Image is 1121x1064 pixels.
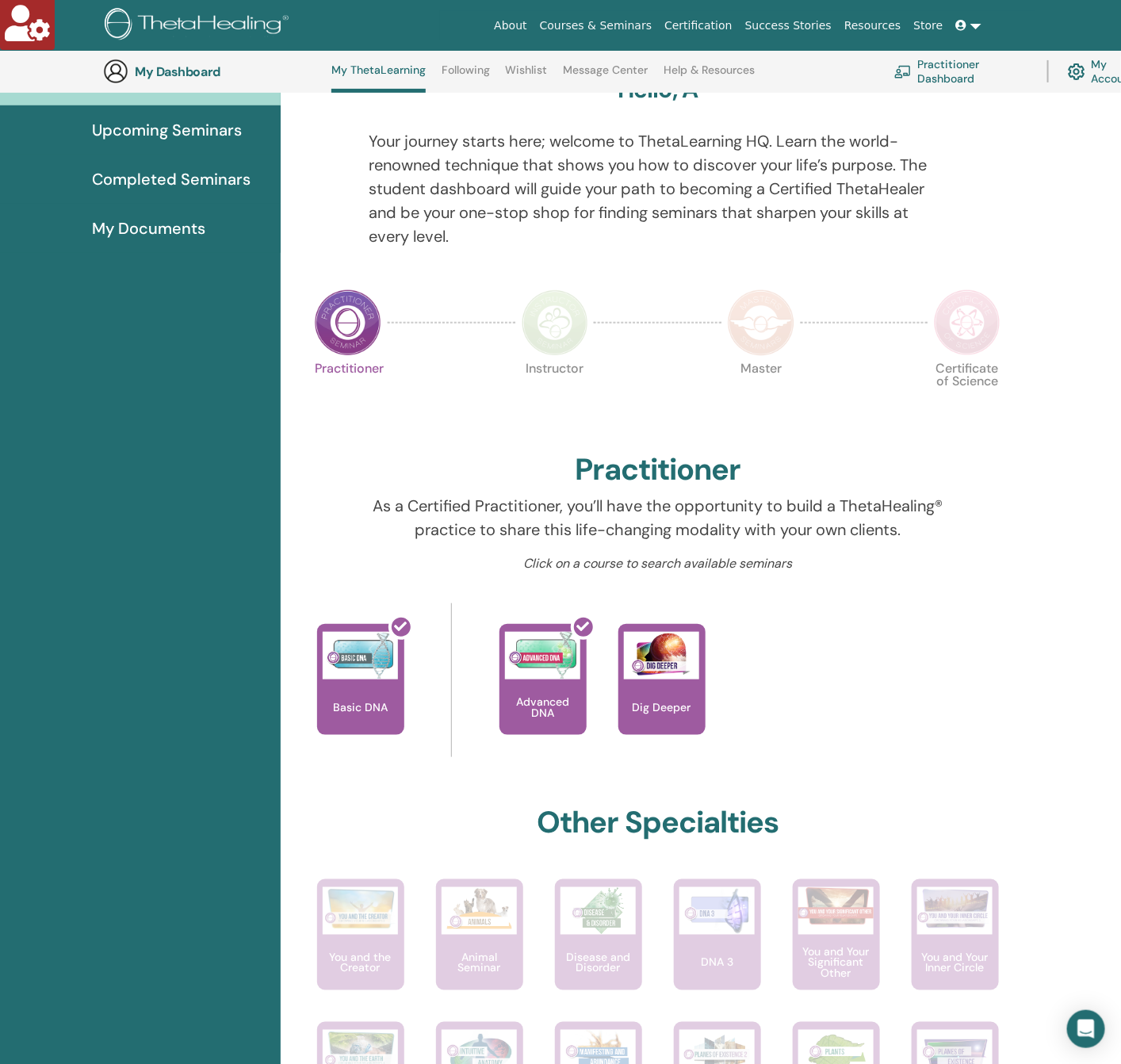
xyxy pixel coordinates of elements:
a: About [488,11,533,40]
img: Advanced DNA [505,632,580,679]
img: Practitioner [315,289,381,356]
a: Resources [838,11,908,40]
p: Advanced DNA [499,696,587,718]
p: Dig Deeper [626,702,698,713]
a: Help & Resources [664,63,755,89]
p: As a Certified Practitioner, you’ll have the opportunity to build a ThetaHealing® practice to sha... [369,494,947,542]
a: Practitioner Dashboard [894,54,1028,89]
p: Certificate of Science [934,362,1000,429]
a: Disease and Disorder Disease and Disorder [555,879,642,1022]
img: Master [728,289,794,356]
a: Courses & Seminars [534,11,659,40]
h3: Hello, A [618,75,698,104]
a: Wishlist [506,63,548,89]
img: logo.png [105,8,294,44]
a: Animal Seminar Animal Seminar [436,879,523,1022]
a: Certification [658,11,738,40]
img: You and the Creator [323,887,398,931]
h3: My Dashboard [135,64,293,79]
a: Dig Deeper Dig Deeper [618,624,706,767]
p: You and Your Significant Other [793,946,880,979]
a: You and Your Significant Other You and Your Significant Other [793,879,880,1022]
a: Store [908,11,950,40]
a: My ThetaLearning [331,63,426,93]
img: Dig Deeper [624,632,699,679]
a: Basic DNA Basic DNA [317,624,404,767]
img: You and Your Significant Other [798,887,874,926]
img: generic-user-icon.jpg [103,59,128,84]
p: Instructor [522,362,588,429]
img: Instructor [522,289,588,356]
h2: Practitioner [575,452,740,488]
img: You and Your Inner Circle [917,887,993,930]
a: You and the Creator You and the Creator [317,879,404,1022]
a: DNA 3 DNA 3 [674,879,761,1022]
img: DNA 3 [679,887,755,935]
img: Animal Seminar [442,887,517,935]
a: Success Stories [739,11,838,40]
img: chalkboard-teacher.svg [894,65,912,78]
a: Advanced DNA Advanced DNA [499,624,587,767]
img: Basic DNA [323,632,398,679]
span: Upcoming Seminars [92,118,242,142]
p: You and Your Inner Circle [912,951,999,974]
a: Message Center [563,63,648,89]
p: You and the Creator [317,951,404,974]
p: DNA 3 [694,957,740,968]
p: Master [728,362,794,429]
span: Completed Seminars [92,167,251,191]
p: Your journey starts here; welcome to ThetaLearning HQ. Learn the world-renowned technique that sh... [369,129,947,248]
p: Disease and Disorder [555,951,642,974]
h2: Other Specialties [537,805,779,841]
p: Animal Seminar [436,951,523,974]
a: Following [442,63,490,89]
img: cog.svg [1068,59,1085,84]
a: You and Your Inner Circle You and Your Inner Circle [912,879,999,1022]
img: Certificate of Science [934,289,1000,356]
img: Disease and Disorder [560,887,636,935]
span: My Documents [92,216,205,240]
p: Click on a course to search available seminars [369,554,947,573]
p: Practitioner [315,362,381,429]
div: Open Intercom Messenger [1067,1010,1105,1048]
